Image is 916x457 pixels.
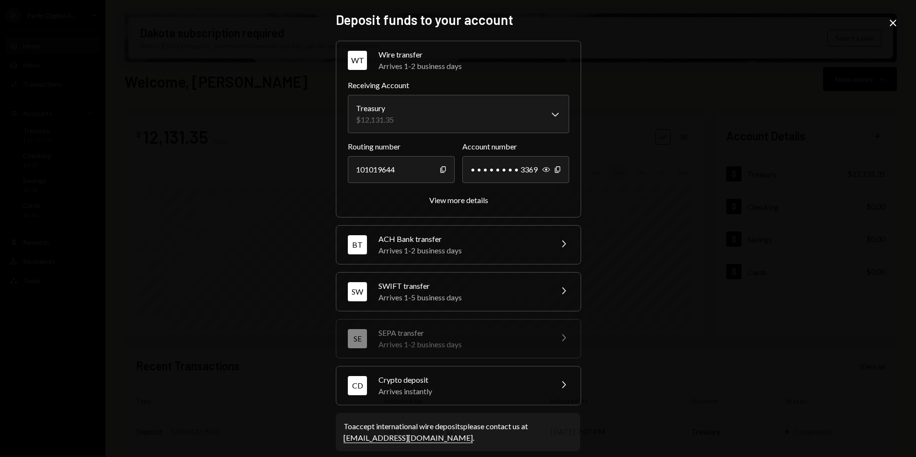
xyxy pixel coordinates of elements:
[462,141,569,152] label: Account number
[429,195,488,206] button: View more details
[348,235,367,254] div: BT
[348,141,455,152] label: Routing number
[378,374,546,386] div: Crypto deposit
[348,80,569,206] div: WTWire transferArrives 1-2 business days
[348,376,367,395] div: CD
[378,386,546,397] div: Arrives instantly
[336,41,581,80] button: WTWire transferArrives 1-2 business days
[348,80,569,91] label: Receiving Account
[348,156,455,183] div: 101019644
[378,280,546,292] div: SWIFT transfer
[343,433,473,443] a: [EMAIL_ADDRESS][DOMAIN_NAME]
[378,292,546,303] div: Arrives 1-5 business days
[378,49,569,60] div: Wire transfer
[348,329,367,348] div: SE
[348,95,569,133] button: Receiving Account
[348,51,367,70] div: WT
[378,245,546,256] div: Arrives 1-2 business days
[378,327,546,339] div: SEPA transfer
[336,366,581,405] button: CDCrypto depositArrives instantly
[462,156,569,183] div: • • • • • • • • 3369
[336,273,581,311] button: SWSWIFT transferArrives 1-5 business days
[429,195,488,205] div: View more details
[336,11,580,29] h2: Deposit funds to your account
[348,282,367,301] div: SW
[378,60,569,72] div: Arrives 1-2 business days
[336,226,581,264] button: BTACH Bank transferArrives 1-2 business days
[378,233,546,245] div: ACH Bank transfer
[343,421,572,444] div: To accept international wire deposits please contact us at .
[378,339,546,350] div: Arrives 1-2 business days
[336,320,581,358] button: SESEPA transferArrives 1-2 business days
